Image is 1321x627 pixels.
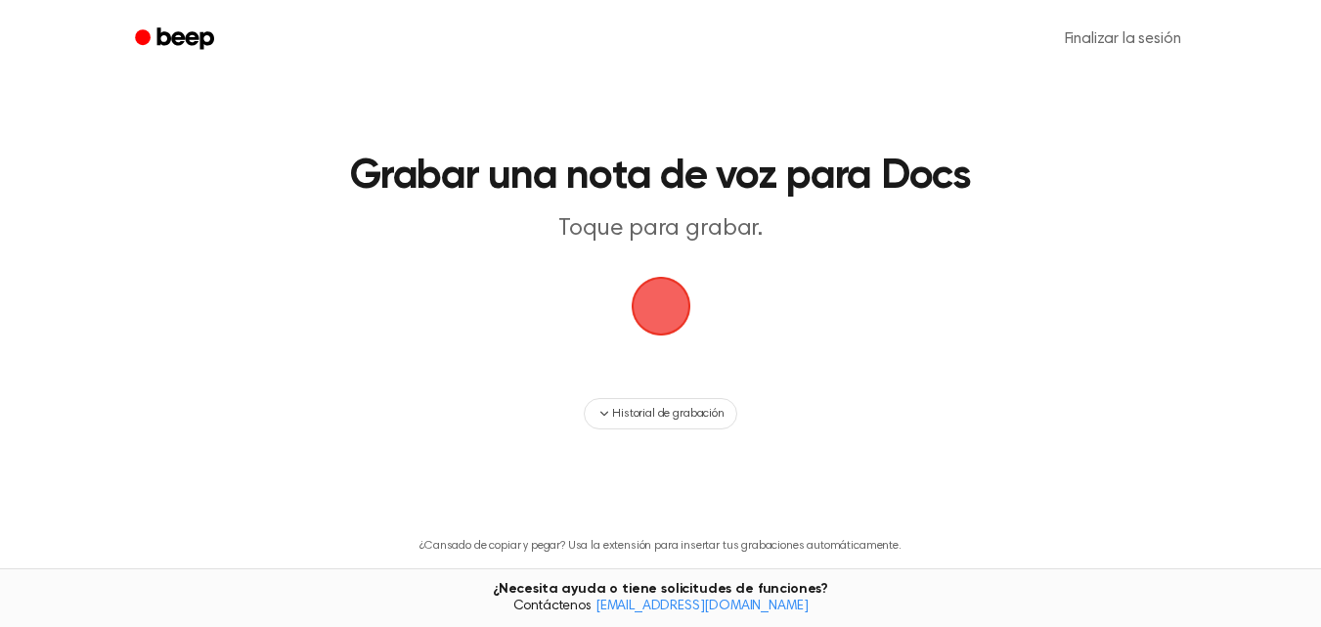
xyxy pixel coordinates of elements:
a: Bip [121,21,232,59]
a: [EMAIL_ADDRESS][DOMAIN_NAME] [595,600,809,613]
font: Finalizar la sesión [1065,31,1181,47]
a: Finalizar la sesión [1045,16,1201,63]
button: Historial de grabación [584,398,736,429]
font: ¿Cansado de copiar y pegar? Usa la extensión para insertar tus grabaciones automáticamente. [419,540,901,552]
font: Toque para grabar. [558,217,763,241]
font: Contáctenos [513,600,592,613]
font: Grabar una nota de voz para Docs [350,157,971,198]
button: Logotipo de Beep [632,277,690,336]
font: Historial de grabación [612,408,724,420]
font: ¿Necesita ayuda o tiene solicitudes de funciones? [493,582,828,596]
